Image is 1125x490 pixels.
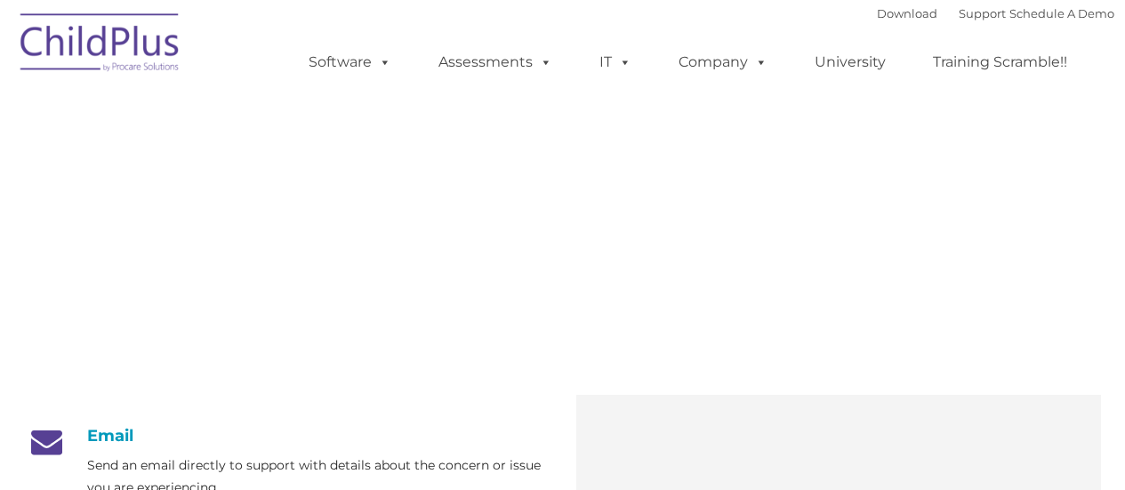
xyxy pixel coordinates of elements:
a: Download [877,6,937,20]
font: | [877,6,1114,20]
a: IT [582,44,649,80]
a: Training Scramble!! [915,44,1085,80]
a: Support [959,6,1006,20]
a: Assessments [421,44,570,80]
img: ChildPlus by Procare Solutions [12,1,189,90]
a: University [797,44,904,80]
a: Software [291,44,409,80]
a: Schedule A Demo [1009,6,1114,20]
a: Company [661,44,785,80]
h4: Email [25,426,550,446]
